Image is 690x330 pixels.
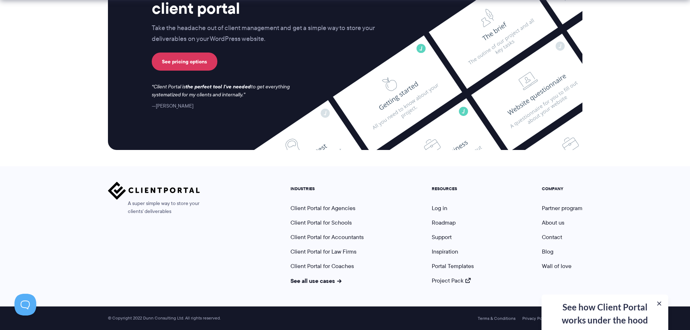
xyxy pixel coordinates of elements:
a: Inspiration [432,247,458,256]
span: © Copyright 2022 Dunn Consulting Ltd. All rights reserved. [104,316,224,321]
span: A super simple way to store your clients' deliverables [108,200,200,216]
a: Wall of love [542,262,572,270]
a: See pricing options [152,53,217,71]
a: Client Portal for Coaches [290,262,354,270]
a: Terms & Conditions [478,316,515,321]
a: Client Portal for Schools [290,218,352,227]
a: Blog [542,247,553,256]
a: Project Pack [432,276,471,285]
cite: [PERSON_NAME] [152,102,193,109]
a: Contact [542,233,562,241]
a: Client Portal for Accountants [290,233,364,241]
strong: the perfect tool I've needed [185,83,251,91]
a: About us [542,218,564,227]
h5: COMPANY [542,186,582,191]
a: Client Portal for Agencies [290,204,355,212]
a: Client Portal for Law Firms [290,247,356,256]
h5: RESOURCES [432,186,474,191]
iframe: Toggle Customer Support [14,294,36,316]
a: Roadmap [432,218,456,227]
a: Partner program [542,204,582,212]
a: Support [432,233,452,241]
p: Take the headache out of client management and get a simple way to store your deliverables on you... [152,23,390,45]
a: Log in [432,204,447,212]
a: Portal Templates [432,262,474,270]
a: See all use cases [290,276,342,285]
p: Client Portal is to get everything systematized for my clients and internally. [152,83,300,99]
h5: INDUSTRIES [290,186,364,191]
a: Privacy Policy [522,316,549,321]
